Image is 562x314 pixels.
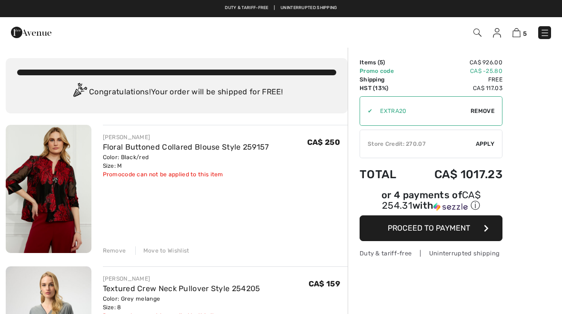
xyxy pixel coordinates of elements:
div: Store Credit: 270.07 [360,140,476,148]
div: or 4 payments of with [360,191,502,212]
div: Color: Black/red Size: M [103,153,269,170]
img: Menu [540,28,550,38]
img: Search [473,29,482,37]
span: 5 [380,59,383,66]
div: Move to Wishlist [135,246,190,255]
img: Floral Buttoned Collared Blouse Style 259157 [6,125,91,253]
td: HST (13%) [360,84,410,92]
td: Promo code [360,67,410,75]
span: Remove [471,107,494,115]
td: Total [360,158,410,191]
td: CA$ 926.00 [410,58,502,67]
div: Color: Grey melange Size: 8 [103,294,261,312]
td: CA$ 1017.23 [410,158,502,191]
img: 1ère Avenue [11,23,51,42]
input: Promo code [372,97,471,125]
span: CA$ 250 [307,138,340,147]
td: Free [410,75,502,84]
button: Proceed to Payment [360,215,502,241]
a: 5 [512,27,527,38]
td: CA$ 117.03 [410,84,502,92]
td: Shipping [360,75,410,84]
span: Proceed to Payment [388,223,470,233]
span: 5 [523,30,527,37]
td: CA$ -25.80 [410,67,502,75]
div: ✔ [360,107,372,115]
div: Duty & tariff-free | Uninterrupted shipping [360,249,502,258]
div: or 4 payments ofCA$ 254.31withSezzle Click to learn more about Sezzle [360,191,502,215]
img: Congratulation2.svg [70,83,89,102]
span: Apply [476,140,495,148]
div: Congratulations! Your order will be shipped for FREE! [17,83,336,102]
div: [PERSON_NAME] [103,274,261,283]
span: CA$ 254.31 [382,189,481,211]
a: Floral Buttoned Collared Blouse Style 259157 [103,142,269,152]
div: Remove [103,246,126,255]
a: Textured Crew Neck Pullover Style 254205 [103,284,261,293]
div: [PERSON_NAME] [103,133,269,142]
span: CA$ 159 [309,279,340,288]
a: 1ère Avenue [11,27,51,36]
td: Items ( ) [360,58,410,67]
div: Promocode can not be applied to this item [103,170,269,179]
img: My Info [493,28,501,38]
img: Sezzle [433,203,468,211]
img: Shopping Bag [512,28,521,37]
